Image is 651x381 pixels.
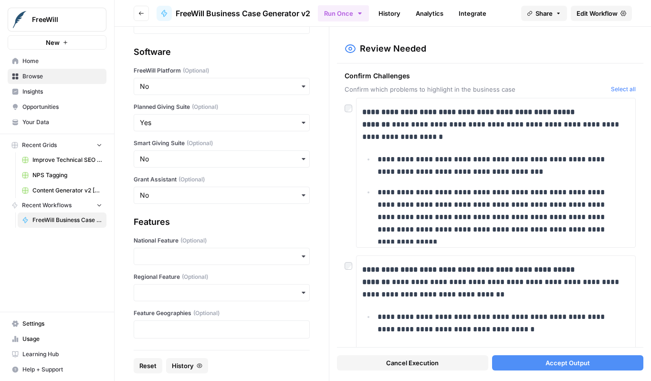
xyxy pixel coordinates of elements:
[8,316,106,331] a: Settings
[8,99,106,115] a: Opportunities
[22,118,102,127] span: Your Data
[172,361,194,370] span: History
[134,273,310,281] label: Regional Feature
[360,42,426,55] h2: Review Needed
[8,53,106,69] a: Home
[183,66,209,75] span: (Optional)
[22,365,102,374] span: Help + Support
[32,156,102,164] span: Improve Technical SEO for Page
[140,190,304,200] input: No
[32,15,90,24] span: FreeWill
[22,103,102,111] span: Opportunities
[18,152,106,168] a: Improve Technical SEO for Page
[134,139,310,148] label: Smart Giving Suite
[140,118,304,127] input: Yes
[571,6,632,21] a: Edit Workflow
[22,141,57,149] span: Recent Grids
[18,168,106,183] a: NPS Tagging
[492,355,643,370] button: Accept Output
[8,331,106,347] a: Usage
[22,350,102,359] span: Learning Hub
[8,362,106,377] button: Help + Support
[134,215,310,229] div: Features
[11,11,28,28] img: FreeWill Logo
[22,57,102,65] span: Home
[140,154,304,164] input: No
[410,6,449,21] a: Analytics
[8,138,106,152] button: Recent Grids
[22,72,102,81] span: Browse
[22,201,72,210] span: Recent Workflows
[134,358,162,373] button: Reset
[8,69,106,84] a: Browse
[8,84,106,99] a: Insights
[18,183,106,198] a: Content Generator v2 [DRAFT] Test
[193,309,220,317] span: (Optional)
[140,82,304,91] input: No
[577,9,618,18] span: Edit Workflow
[166,358,208,373] button: History
[8,115,106,130] a: Your Data
[134,66,310,75] label: FreeWill Platform
[611,85,636,94] button: Select all
[178,175,205,184] span: (Optional)
[139,361,157,370] span: Reset
[345,71,607,81] span: Confirm Challenges
[8,8,106,32] button: Workspace: FreeWill
[134,45,310,59] div: Software
[8,198,106,212] button: Recent Workflows
[134,103,310,111] label: Planned Giving Suite
[134,236,310,245] label: National Feature
[8,35,106,50] button: New
[345,85,607,94] span: Confirm which problems to highlight in the business case
[337,355,488,370] button: Cancel Execution
[8,347,106,362] a: Learning Hub
[535,9,553,18] span: Share
[521,6,567,21] button: Share
[176,8,310,19] span: FreeWill Business Case Generator v2
[546,358,590,368] span: Accept Output
[32,216,102,224] span: FreeWill Business Case Generator v2
[187,139,213,148] span: (Optional)
[22,335,102,343] span: Usage
[32,171,102,180] span: NPS Tagging
[453,6,492,21] a: Integrate
[18,212,106,228] a: FreeWill Business Case Generator v2
[318,5,369,21] button: Run Once
[157,6,310,21] a: FreeWill Business Case Generator v2
[182,273,208,281] span: (Optional)
[134,175,310,184] label: Grant Assistant
[46,38,60,47] span: New
[22,87,102,96] span: Insights
[22,319,102,328] span: Settings
[134,309,310,317] label: Feature Geographies
[386,358,439,368] span: Cancel Execution
[180,236,207,245] span: (Optional)
[373,6,406,21] a: History
[192,103,218,111] span: (Optional)
[32,186,102,195] span: Content Generator v2 [DRAFT] Test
